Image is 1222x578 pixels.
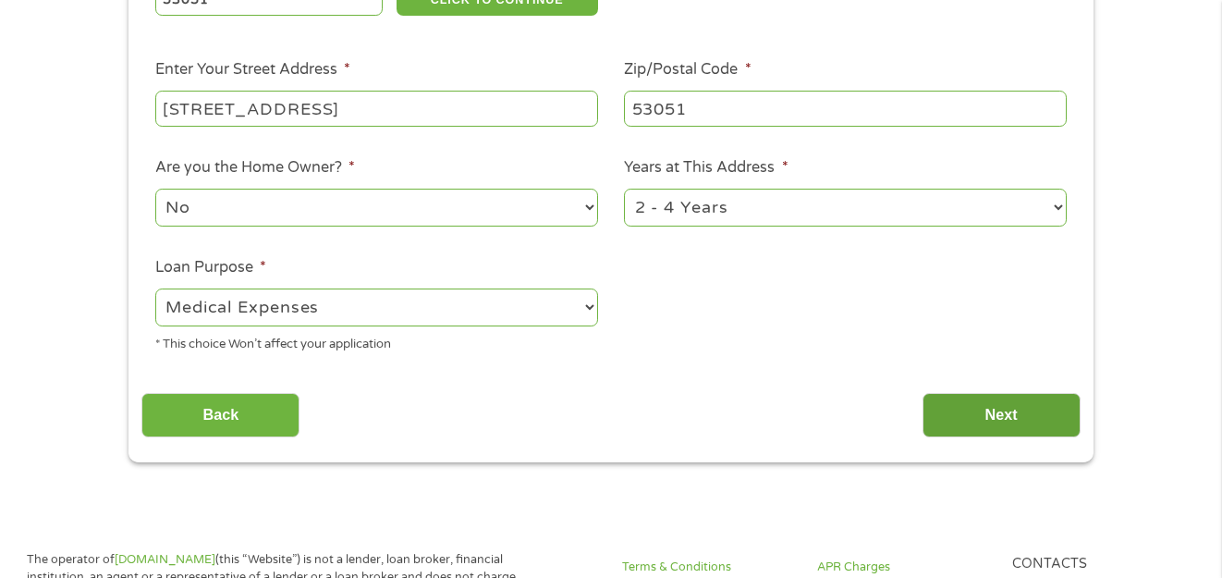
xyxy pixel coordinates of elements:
input: Back [141,393,299,438]
a: APR Charges [817,559,989,576]
a: Terms & Conditions [622,559,794,576]
label: Enter Your Street Address [155,60,350,80]
label: Years at This Address [624,158,788,178]
input: Next [923,393,1081,438]
label: Are you the Home Owner? [155,158,355,178]
h4: Contacts [1012,556,1184,573]
label: Loan Purpose [155,258,266,277]
a: [DOMAIN_NAME] [115,552,215,567]
label: Zip/Postal Code [624,60,751,80]
input: 1 Main Street [155,91,598,126]
div: * This choice Won’t affect your application [155,329,598,354]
